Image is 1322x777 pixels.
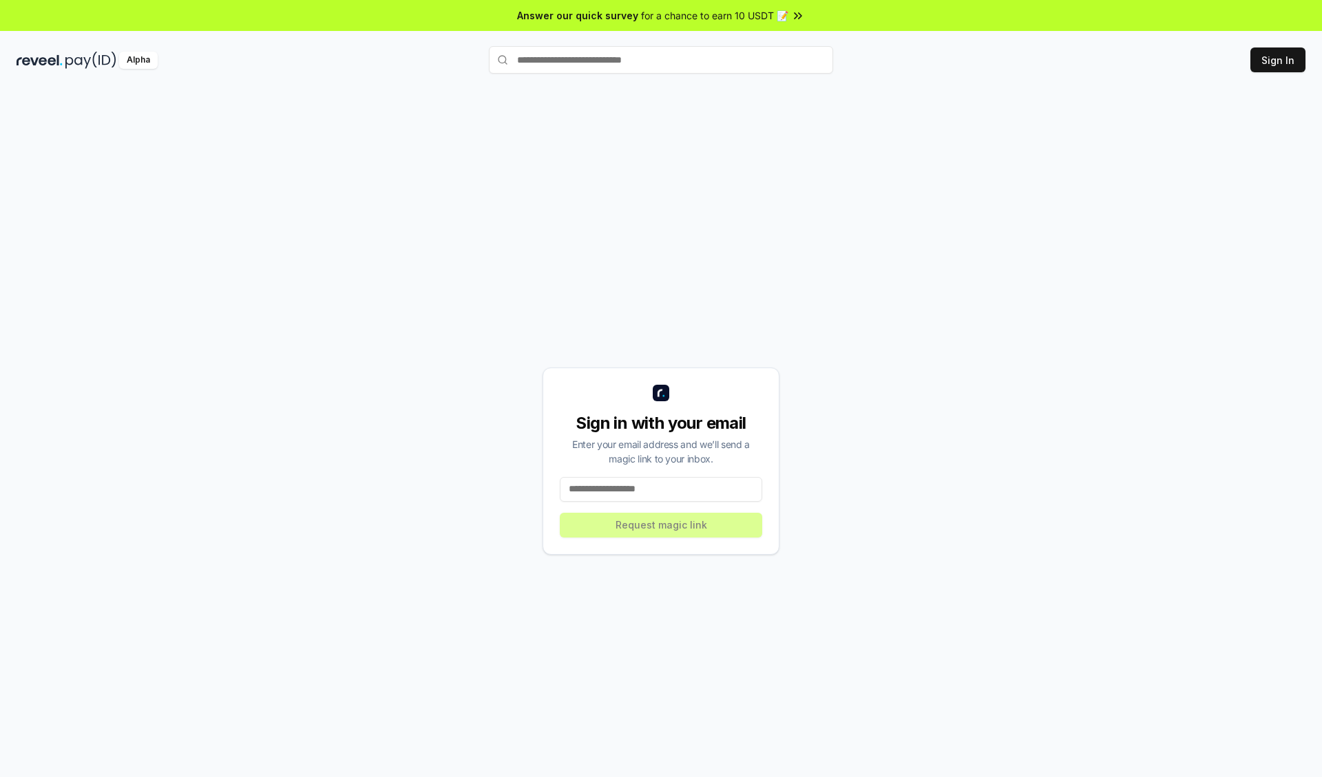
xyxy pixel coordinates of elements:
button: Sign In [1250,47,1305,72]
span: Answer our quick survey [517,8,638,23]
img: logo_small [653,385,669,401]
div: Enter your email address and we’ll send a magic link to your inbox. [560,437,762,466]
img: reveel_dark [17,52,63,69]
div: Sign in with your email [560,412,762,434]
div: Alpha [119,52,158,69]
span: for a chance to earn 10 USDT 📝 [641,8,788,23]
img: pay_id [65,52,116,69]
